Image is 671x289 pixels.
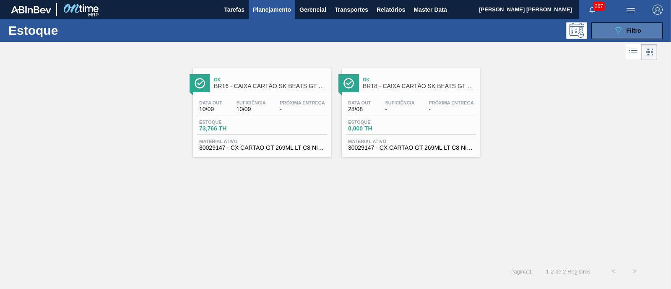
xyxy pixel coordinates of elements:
[11,6,51,13] img: TNhmsLtSVTkK8tSr43FrP2fwEKptu5GPRR3wAAAABJRU5ErkJggg==
[377,5,405,15] span: Relatórios
[214,77,327,82] span: Ok
[627,27,641,34] span: Filtro
[626,5,636,15] img: userActions
[544,268,590,275] span: 1 - 2 de 2 Registros
[429,100,474,105] span: Próxima Entrega
[236,100,265,105] span: Suficiência
[224,5,244,15] span: Tarefas
[299,5,326,15] span: Gerencial
[579,4,606,16] button: Notificações
[199,100,222,105] span: Data out
[187,62,335,157] a: ÍconeOkBR16 - CAIXA CARTÃO SK BEATS GT 269MLData out10/09Suficiência10/09Próxima Entrega-Estoque7...
[280,106,325,112] span: -
[348,139,474,144] span: Material ativo
[199,120,258,125] span: Estoque
[641,44,657,60] div: Visão em Cards
[385,100,414,105] span: Suficiência
[593,2,605,11] span: 267
[348,106,371,112] span: 28/08
[626,44,641,60] div: Visão em Lista
[429,106,474,112] span: -
[363,77,476,82] span: Ok
[348,145,474,151] span: 30029147 - CX CARTAO GT 269ML LT C8 NIV23
[624,261,645,282] button: >
[195,78,205,89] img: Ícone
[280,100,325,105] span: Próxima Entrega
[591,22,663,39] button: Filtro
[566,22,587,39] div: Pogramando: nenhum usuário selecionado
[236,106,265,112] span: 10/09
[199,139,325,144] span: Material ativo
[348,125,407,132] span: 0,000 TH
[348,120,407,125] span: Estoque
[8,26,130,35] h1: Estoque
[199,125,258,132] span: 73,766 TH
[214,83,327,89] span: BR16 - CAIXA CARTÃO SK BEATS GT 269ML
[335,5,368,15] span: Transportes
[348,100,371,105] span: Data out
[199,106,222,112] span: 10/09
[603,261,624,282] button: <
[385,106,414,112] span: -
[363,83,476,89] span: BR18 - CAIXA CARTÃO SK BEATS GT 269ML
[199,145,325,151] span: 30029147 - CX CARTAO GT 269ML LT C8 NIV23
[510,268,532,275] span: Página : 1
[343,78,354,89] img: Ícone
[253,5,291,15] span: Planejamento
[335,62,484,157] a: ÍconeOkBR18 - CAIXA CARTÃO SK BEATS GT 269MLData out28/08Suficiência-Próxima Entrega-Estoque0,000...
[414,5,447,15] span: Master Data
[653,5,663,15] img: Logout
